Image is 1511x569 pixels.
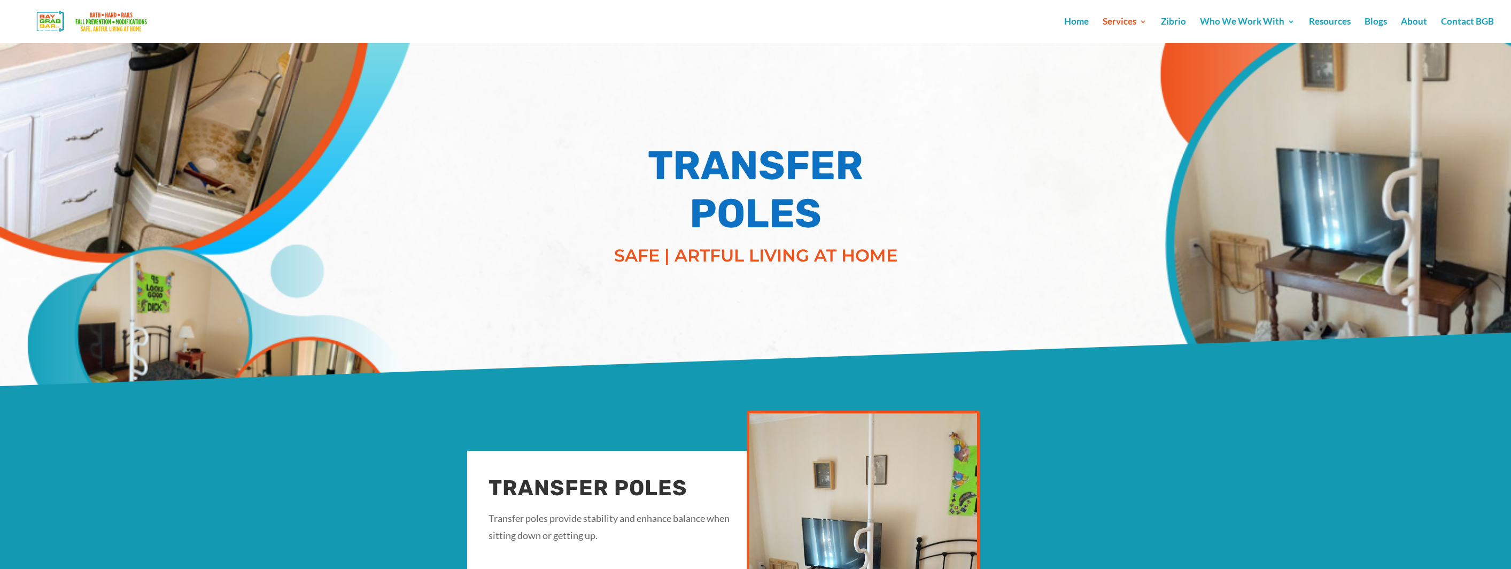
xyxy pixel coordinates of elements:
a: Contact BGB [1441,18,1494,43]
p: Transfer poles provide stability and enhance balance when sitting down or getting up. [489,510,734,554]
a: Resources [1309,18,1351,43]
p: SAFE | ARTFUL LIVING AT HOME [595,243,916,268]
a: Services [1103,18,1147,43]
a: Zibrio [1161,18,1186,43]
a: Blogs [1365,18,1387,43]
a: About [1401,18,1427,43]
a: Home [1064,18,1089,43]
a: Who We Work With [1200,18,1295,43]
img: Bay Grab Bar [18,7,168,35]
h2: TRANSFER POLES [489,472,734,510]
h1: TRANSFER POLES [595,142,916,243]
